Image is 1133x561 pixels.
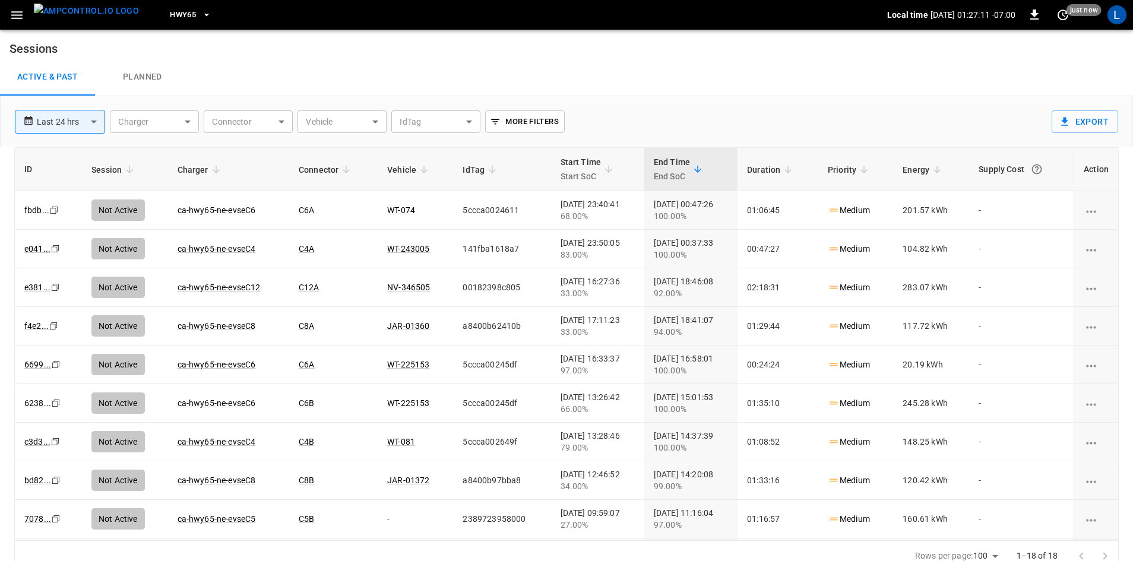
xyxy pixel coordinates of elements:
div: [DATE] 13:28:46 [561,430,635,454]
a: ca-hwy65-ne-evseC8 [178,321,256,331]
p: Start SoC [561,169,602,183]
a: C12A [299,283,319,292]
span: Priority [828,163,872,177]
td: 01:16:57 [738,500,818,538]
div: Not Active [91,508,145,530]
td: a8400b62410b [453,307,550,346]
span: End TimeEnd SoC [654,155,705,183]
div: Not Active [91,238,145,259]
a: WT-081 [387,437,415,446]
div: [DATE] 23:50:05 [561,237,635,261]
div: copy [50,397,62,410]
td: 160.61 kWh [893,500,969,538]
td: 283.07 kWh [893,268,969,307]
a: C4B [299,437,314,446]
div: 99.00% [654,480,728,492]
th: Action [1074,148,1118,191]
a: ca-hwy65-ne-evseC4 [178,437,256,446]
p: Medium [828,513,870,525]
div: 100.00% [654,403,728,415]
a: WT-074 [387,205,415,215]
td: 01:33:16 [738,461,818,500]
a: JAR-01360 [387,321,429,331]
div: [DATE] 14:20:08 [654,468,728,492]
span: Duration [747,163,796,177]
td: 104.82 kWh [893,230,969,268]
td: 01:29:44 [738,307,818,346]
a: 7078... [24,514,51,524]
a: bd82... [24,476,51,485]
div: 92.00% [654,287,728,299]
span: Session [91,163,137,177]
div: [DATE] 09:59:07 [561,507,635,531]
div: Not Active [91,431,145,452]
div: End Time [654,155,690,183]
div: [DATE] 16:58:01 [654,353,728,376]
div: 33.00% [561,326,635,338]
td: - [969,423,1074,461]
button: The cost of your charging session based on your supply rates [1026,159,1047,180]
td: - [969,191,1074,230]
td: 20.19 kWh [893,346,969,384]
td: 5ccca00245df [453,384,550,423]
p: Medium [828,359,870,371]
td: 01:35:10 [738,384,818,423]
a: ca-hwy65-ne-evseC5 [178,514,256,524]
div: 100.00% [654,249,728,261]
span: just now [1066,4,1102,16]
th: ID [15,148,82,191]
div: [DATE] 14:37:39 [654,430,728,454]
a: 6238... [24,398,51,408]
p: Medium [828,281,870,294]
p: Medium [828,436,870,448]
div: [DATE] 00:47:26 [654,198,728,222]
div: charging session options [1084,513,1109,525]
a: C4A [299,244,314,253]
div: 33.00% [561,287,635,299]
div: [DATE] 11:16:04 [654,507,728,531]
div: 100.00% [654,442,728,454]
div: Not Active [91,277,145,298]
td: 5ccca002649f [453,423,550,461]
a: Planned [95,58,190,96]
div: charging session options [1084,243,1109,255]
a: f4e2... [24,321,49,331]
td: - [969,230,1074,268]
div: charging session options [1084,436,1109,448]
p: [DATE] 01:27:11 -07:00 [931,9,1015,21]
td: - [969,346,1074,384]
p: Medium [828,243,870,255]
td: - [969,307,1074,346]
div: 66.00% [561,403,635,415]
span: Charger [178,163,224,177]
a: JAR-01372 [387,476,429,485]
div: 27.00% [561,519,635,531]
p: Medium [828,320,870,332]
div: 83.00% [561,249,635,261]
div: Not Active [91,354,145,375]
td: 201.57 kWh [893,191,969,230]
td: - [969,268,1074,307]
div: [DATE] 17:11:23 [561,314,635,338]
div: Supply Cost [979,159,1064,180]
a: C6A [299,360,314,369]
a: 6699... [24,360,51,369]
div: copy [49,204,61,217]
div: charging session options [1084,474,1109,486]
div: [DATE] 00:37:33 [654,237,728,261]
div: [DATE] 18:41:07 [654,314,728,338]
a: e041... [24,244,50,253]
div: [DATE] 13:26:42 [561,391,635,415]
a: C5B [299,514,314,524]
div: 94.00% [654,326,728,338]
div: copy [50,281,62,294]
div: 97.00% [561,365,635,376]
a: C6A [299,205,314,215]
td: 141fba1618a7 [453,230,550,268]
p: Medium [828,397,870,410]
div: Last 24 hrs [37,110,105,133]
div: Not Active [91,470,145,491]
td: - [969,461,1074,500]
p: Local time [887,9,928,21]
td: - [969,500,1074,538]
